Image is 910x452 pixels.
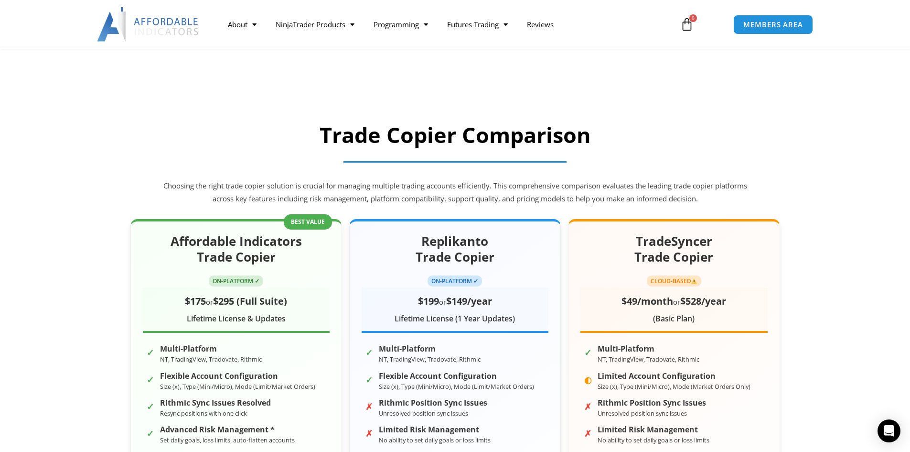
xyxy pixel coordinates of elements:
[365,372,374,381] span: ✓
[379,425,491,434] strong: Limited Risk Management
[160,372,315,381] strong: Flexible Account Configuration
[161,121,749,149] h2: Trade Copier Comparison
[584,372,593,381] span: ◐
[733,15,813,34] a: MEMBERS AREA
[418,295,439,308] span: $199
[598,382,750,391] small: Size (x), Type (Mini/Micro), Mode (Market Orders Only)
[379,355,481,364] small: NT, TradingView, Tradovate, Rithmic
[598,355,699,364] small: NT, TradingView, Tradovate, Rithmic
[580,312,767,326] div: (Basic Plan)
[379,436,491,444] small: No ability to set daily goals or loss limits
[160,398,271,408] strong: Rithmic Sync Issues Resolved
[364,13,438,35] a: Programming
[598,372,750,381] strong: Limited Account Configuration
[598,344,699,353] strong: Multi-Platform
[379,398,487,408] strong: Rithmic Position Sync Issues
[598,409,687,418] small: Unresolved position sync issues
[365,426,374,434] span: ✗
[266,13,364,35] a: NinjaTrader Products
[160,344,262,353] strong: Multi-Platform
[584,345,593,353] span: ✓
[143,312,330,326] div: Lifetime License & Updates
[580,292,767,310] div: or
[680,295,726,308] span: $528/year
[160,382,315,391] small: Size (x), Type (Mini/Micro), Mode (Limit/Market Orders)
[143,233,330,266] h2: Affordable Indicators Trade Copier
[691,278,697,284] img: ⚠
[160,425,295,434] strong: Advanced Risk Management *
[584,426,593,434] span: ✗
[147,372,155,381] span: ✓
[160,409,247,418] small: Resync positions with one click
[218,13,669,35] nav: Menu
[580,233,767,266] h2: TradeSyncer Trade Copier
[743,21,803,28] span: MEMBERS AREA
[160,436,295,444] small: Set daily goals, loss limits, auto-flatten accounts
[185,295,206,308] span: $175
[598,436,709,444] small: No ability to set daily goals or loss limits
[598,398,706,408] strong: Rithmic Position Sync Issues
[365,399,374,408] span: ✗
[666,11,708,38] a: 0
[161,179,749,206] p: Choosing the right trade copier solution is crucial for managing multiple trading accounts effici...
[362,312,548,326] div: Lifetime License (1 Year Updates)
[689,14,697,22] span: 0
[218,13,266,35] a: About
[598,425,709,434] strong: Limited Risk Management
[143,292,330,310] div: or
[160,355,262,364] small: NT, TradingView, Tradovate, Rithmic
[365,345,374,353] span: ✓
[97,7,200,42] img: LogoAI | Affordable Indicators – NinjaTrader
[379,409,468,418] small: Unresolved position sync issues
[379,382,534,391] small: Size (x), Type (Mini/Micro), Mode (Limit/Market Orders)
[213,295,287,308] span: $295 (Full Suite)
[147,345,155,353] span: ✓
[517,13,563,35] a: Reviews
[878,419,900,442] div: Open Intercom Messenger
[438,13,517,35] a: Futures Trading
[379,372,534,381] strong: Flexible Account Configuration
[446,295,492,308] span: $149/year
[147,426,155,434] span: ✓
[621,295,673,308] span: $49/month
[428,276,482,287] span: ON-PLATFORM ✓
[362,292,548,310] div: or
[584,399,593,408] span: ✗
[647,276,702,287] span: CLOUD-BASED
[147,399,155,408] span: ✓
[379,344,481,353] strong: Multi-Platform
[362,233,548,266] h2: Replikanto Trade Copier
[209,276,263,287] span: ON-PLATFORM ✓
